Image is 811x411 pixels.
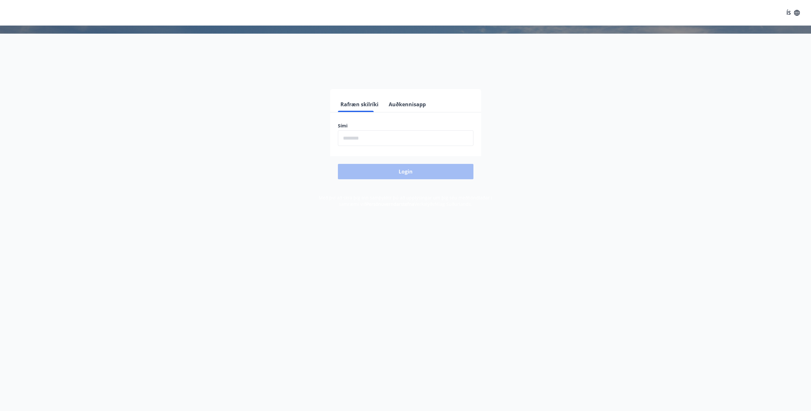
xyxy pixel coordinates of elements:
h1: Félagavefur, Verkalýðsfélag Suðurlands [183,38,628,63]
span: Vinsamlegast skráðu þig inn með rafrænum skilríkjum eða Auðkennisappi. [305,68,506,76]
button: Auðkennisapp [386,97,428,112]
span: Með því að skrá þig inn samþykkir þú að upplýsingar um þig séu meðhöndlaðar í samræmi við Verkalý... [319,195,492,207]
button: Rafræn skilríki [338,97,381,112]
button: ÍS [783,7,803,19]
label: Sími [338,123,473,129]
a: Persónuverndarstefna [366,201,414,207]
